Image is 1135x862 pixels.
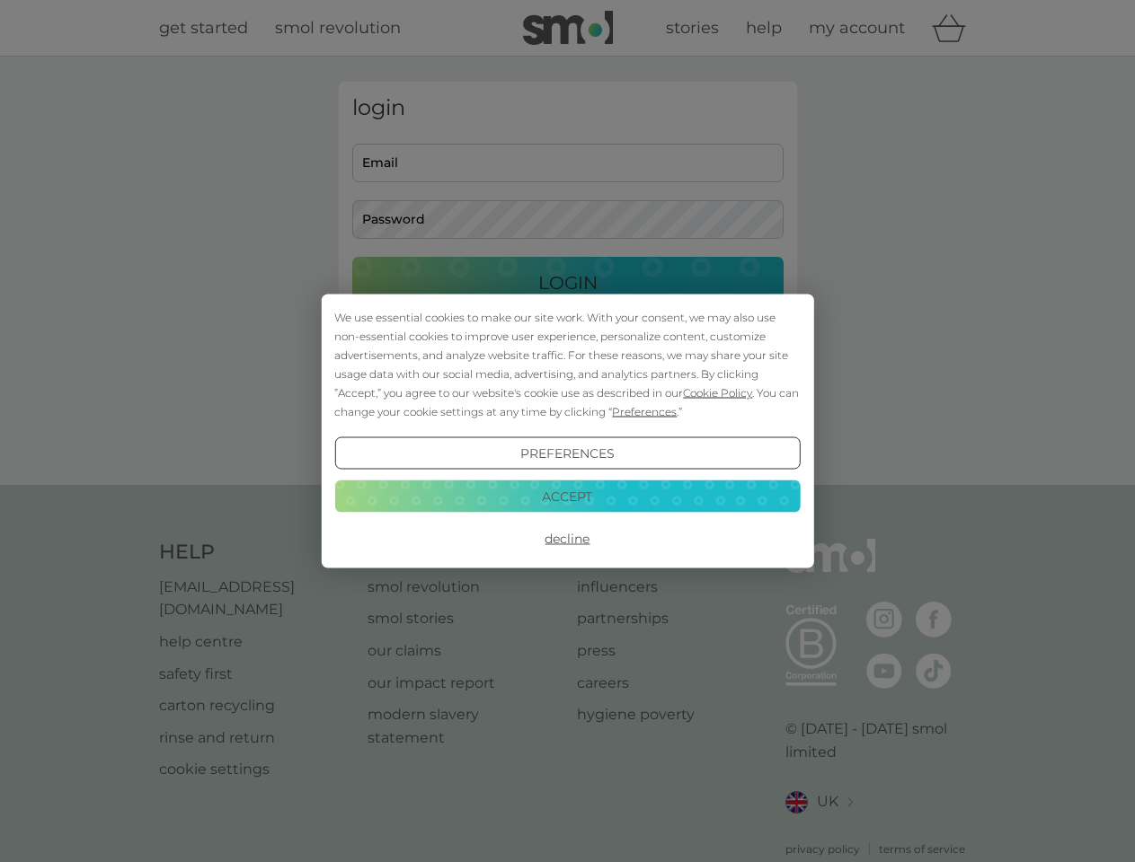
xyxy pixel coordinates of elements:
[321,295,813,568] div: Cookie Consent Prompt
[612,405,677,418] span: Preferences
[334,308,800,421] div: We use essential cookies to make our site work. With your consent, we may also use non-essential ...
[334,523,800,555] button: Decline
[334,479,800,512] button: Accept
[334,437,800,470] button: Preferences
[683,386,752,400] span: Cookie Policy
